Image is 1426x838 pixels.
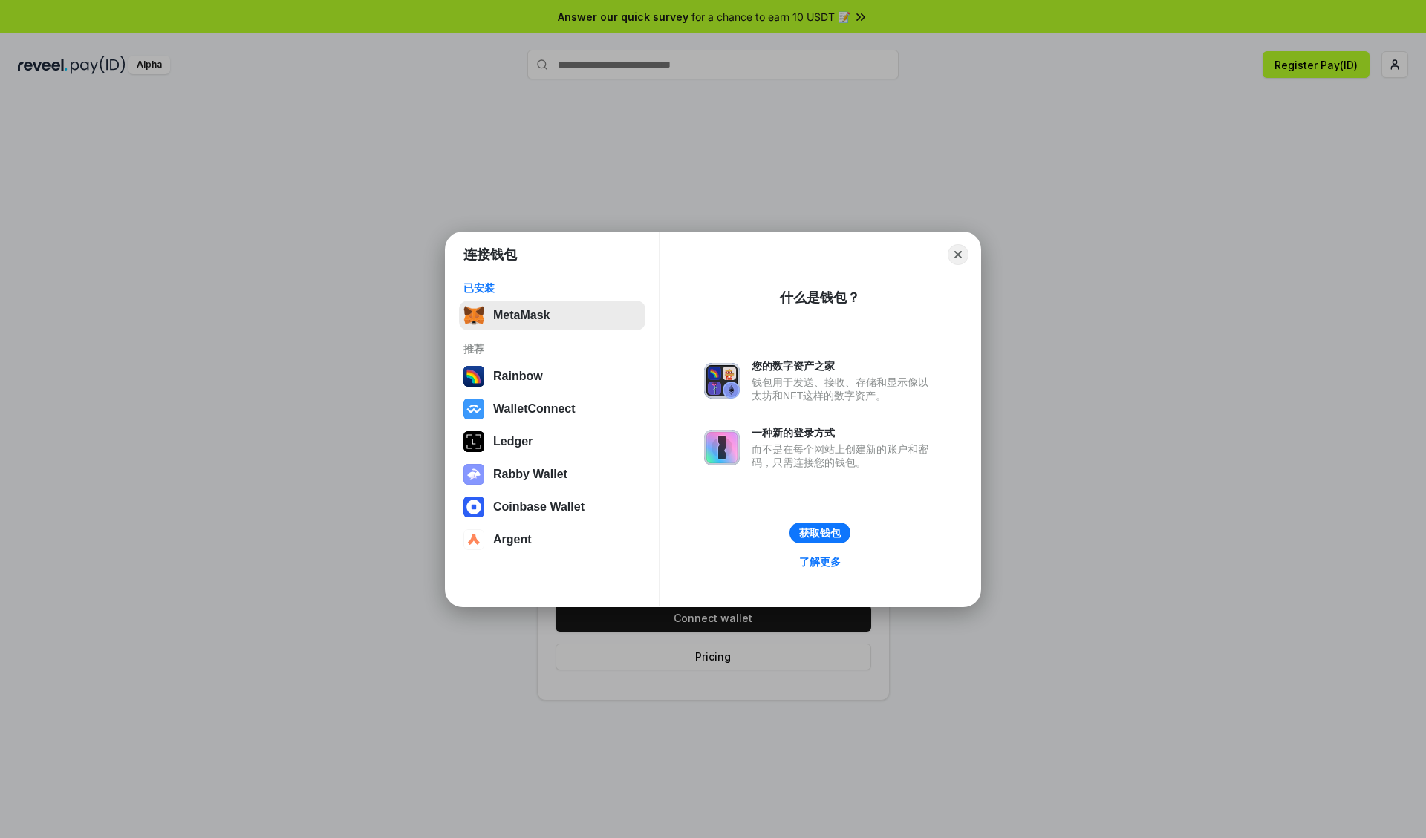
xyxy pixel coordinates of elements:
[752,426,936,439] div: 一种新的登录方式
[463,529,484,550] img: svg+xml,%3Csvg%20width%3D%2228%22%20height%3D%2228%22%20viewBox%3D%220%200%2028%2028%22%20fill%3D...
[752,376,936,402] div: 钱包用于发送、接收、存储和显示像以太坊和NFT这样的数字资产。
[493,370,543,383] div: Rainbow
[463,497,484,517] img: svg+xml,%3Csvg%20width%3D%2228%22%20height%3D%2228%22%20viewBox%3D%220%200%2028%2028%22%20fill%3D...
[948,244,968,265] button: Close
[493,435,533,448] div: Ledger
[789,523,850,543] button: 获取钱包
[459,492,645,522] button: Coinbase Wallet
[463,399,484,419] img: svg+xml,%3Csvg%20width%3D%2228%22%20height%3D%2228%22%20viewBox%3D%220%200%2028%2028%22%20fill%3D...
[780,289,860,307] div: 什么是钱包？
[459,525,645,554] button: Argent
[459,361,645,391] button: Rainbow
[704,430,740,465] img: svg+xml,%3Csvg%20xmlns%3D%22http%3A%2F%2Fwww.w3.org%2F2000%2Fsvg%22%20fill%3D%22none%22%20viewBox...
[463,366,484,387] img: svg+xml,%3Csvg%20width%3D%22120%22%20height%3D%22120%22%20viewBox%3D%220%200%20120%20120%22%20fil...
[463,305,484,326] img: svg+xml,%3Csvg%20fill%3D%22none%22%20height%3D%2233%22%20viewBox%3D%220%200%2035%2033%22%20width%...
[459,427,645,456] button: Ledger
[704,363,740,399] img: svg+xml,%3Csvg%20xmlns%3D%22http%3A%2F%2Fwww.w3.org%2F2000%2Fsvg%22%20fill%3D%22none%22%20viewBox...
[799,526,841,540] div: 获取钱包
[463,246,517,263] h1: 连接钱包
[493,402,576,416] div: WalletConnect
[493,533,532,546] div: Argent
[463,431,484,452] img: svg+xml,%3Csvg%20xmlns%3D%22http%3A%2F%2Fwww.w3.org%2F2000%2Fsvg%22%20width%3D%2228%22%20height%3...
[459,394,645,424] button: WalletConnect
[493,500,585,514] div: Coinbase Wallet
[493,309,550,322] div: MetaMask
[790,552,850,572] a: 了解更多
[752,359,936,373] div: 您的数字资产之家
[463,464,484,485] img: svg+xml,%3Csvg%20xmlns%3D%22http%3A%2F%2Fwww.w3.org%2F2000%2Fsvg%22%20fill%3D%22none%22%20viewBox...
[463,281,641,295] div: 已安装
[752,442,936,469] div: 而不是在每个网站上创建新的账户和密码，只需连接您的钱包。
[493,468,567,481] div: Rabby Wallet
[799,555,841,569] div: 了解更多
[459,459,645,489] button: Rabby Wallet
[463,342,641,356] div: 推荐
[459,301,645,330] button: MetaMask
